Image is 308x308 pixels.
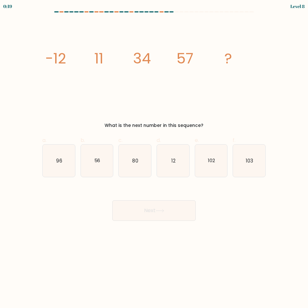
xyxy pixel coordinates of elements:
[290,3,305,10] div: Level 8
[81,137,85,144] span: b.
[157,137,161,144] span: d.
[224,48,232,69] tspan: ?
[246,157,253,164] text: 103
[94,157,100,164] text: 56
[112,200,196,221] button: Next
[56,157,62,164] text: 96
[195,137,199,144] span: e.
[45,48,66,69] tspan: -12
[118,137,123,144] span: c.
[3,3,12,10] div: 0:19
[94,48,103,69] tspan: 11
[42,137,47,144] span: a.
[171,157,175,164] text: 12
[176,48,193,69] tspan: 57
[46,122,262,129] div: What is the next number in this sequence?
[208,157,215,164] text: 102
[133,48,151,69] tspan: 34
[133,157,138,164] text: 80
[233,137,235,144] span: f.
